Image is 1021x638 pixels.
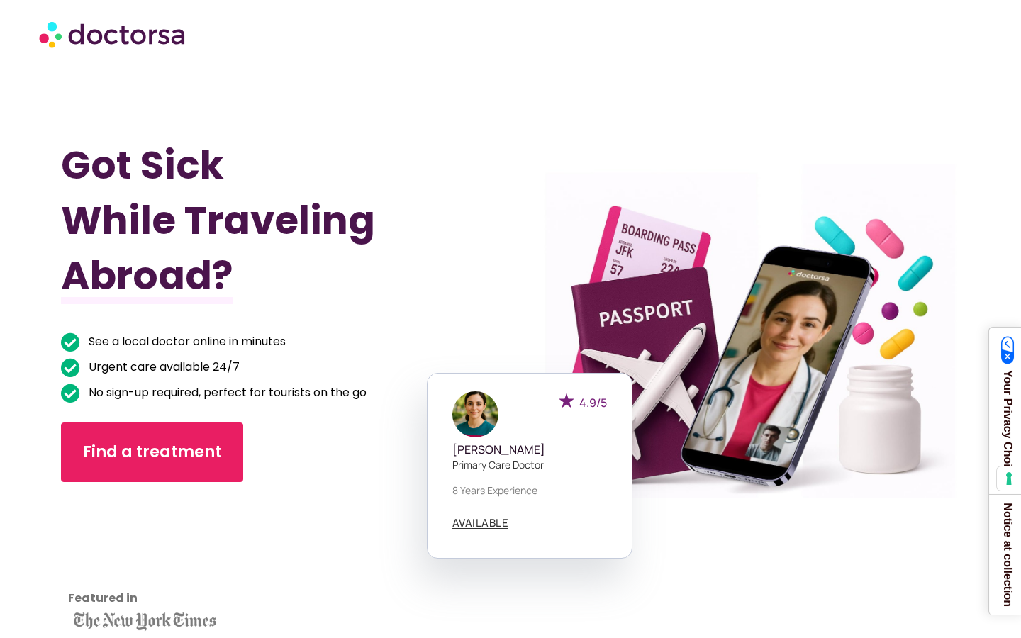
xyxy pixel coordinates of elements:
[83,441,221,464] span: Find a treatment
[85,383,367,403] span: No sign-up required, perfect for tourists on the go
[452,457,607,472] p: Primary care doctor
[452,517,509,529] a: AVAILABLE
[68,590,138,606] strong: Featured in
[997,466,1021,491] button: Your consent preferences for tracking technologies
[85,357,240,377] span: Urgent care available 24/7
[452,483,607,498] p: 8 years experience
[61,138,443,303] h1: Got Sick While Traveling Abroad?
[452,517,509,528] span: AVAILABLE
[68,503,196,610] iframe: Customer reviews powered by Trustpilot
[579,395,607,410] span: 4.9/5
[85,332,286,352] span: See a local doctor online in minutes
[61,422,243,482] a: Find a treatment
[452,443,607,457] h5: [PERSON_NAME]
